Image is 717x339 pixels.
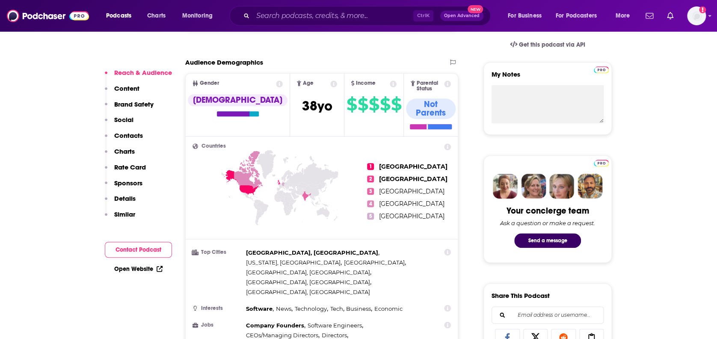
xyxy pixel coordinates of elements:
button: open menu [609,9,640,23]
span: , [246,277,371,287]
a: Show notifications dropdown [642,9,657,23]
span: Economic [374,305,403,312]
span: Charts [147,10,166,22]
p: Social [114,116,133,124]
img: Podchaser Pro [594,66,609,73]
input: Email address or username... [499,307,596,323]
span: $ [380,98,390,111]
span: [GEOGRAPHIC_DATA] [379,175,447,183]
span: [GEOGRAPHIC_DATA] [379,187,444,195]
span: Monitoring [182,10,213,22]
p: Content [114,84,139,92]
button: open menu [176,9,224,23]
button: Social [105,116,133,131]
a: Pro website [594,65,609,73]
p: Similar [114,210,135,218]
span: , [246,248,379,258]
span: More [615,10,630,22]
div: Your concierge team [507,205,589,216]
p: Details [114,194,136,202]
span: , [246,321,305,330]
span: 4 [367,200,374,207]
span: For Business [508,10,542,22]
span: New [468,5,483,13]
span: For Podcasters [556,10,597,22]
span: Business [346,305,371,312]
span: [US_STATE], [GEOGRAPHIC_DATA] [246,259,341,266]
div: [DEMOGRAPHIC_DATA] [188,94,287,106]
div: Search followers [492,306,604,324]
button: open menu [100,9,142,23]
span: $ [347,98,357,111]
span: 1 [367,163,374,170]
div: Search podcasts, credits, & more... [237,6,499,26]
h2: Audience Demographics [185,58,263,66]
button: Sponsors [105,179,142,195]
span: , [295,304,328,314]
img: Podchaser Pro [594,160,609,167]
h3: Share This Podcast [492,291,550,300]
button: Similar [105,210,135,226]
span: Technology [295,305,327,312]
p: Contacts [114,131,143,140]
img: Jules Profile [549,174,574,199]
span: 38 yo [302,98,332,114]
span: 3 [367,188,374,195]
img: User Profile [687,6,706,25]
span: Age [303,80,314,86]
span: , [344,258,406,268]
span: Ctrl K [413,10,433,21]
span: Logged in as veronica.smith [687,6,706,25]
img: Barbara Profile [521,174,546,199]
span: CEOs/Managing Directors [246,332,318,339]
span: Gender [200,80,219,86]
img: Jon Profile [578,174,602,199]
a: Get this podcast via API [503,34,592,55]
div: Ask a question or make a request. [500,220,595,226]
span: Directors [322,332,347,339]
button: Open AdvancedNew [440,11,483,21]
span: , [308,321,363,330]
div: Not Parents [406,98,456,119]
span: , [330,304,344,314]
span: Software Engineers [308,322,362,329]
h3: Jobs [193,322,243,328]
button: Send a message [514,233,581,248]
span: [GEOGRAPHIC_DATA] [379,212,444,220]
button: open menu [502,9,552,23]
span: , [246,258,342,268]
span: 5 [367,213,374,220]
span: [GEOGRAPHIC_DATA], [GEOGRAPHIC_DATA] [246,279,370,285]
svg: Add a profile image [699,6,706,13]
button: Show profile menu [687,6,706,25]
button: Rate Card [105,163,146,179]
p: Brand Safety [114,100,154,108]
span: News [276,305,291,312]
p: Reach & Audience [114,68,172,77]
button: Reach & Audience [105,68,172,84]
span: , [346,304,372,314]
span: , [246,304,274,314]
button: Contacts [105,131,143,147]
span: Countries [201,143,226,149]
p: Charts [114,147,135,155]
span: [GEOGRAPHIC_DATA] [379,200,444,208]
span: Get this podcast via API [519,41,585,48]
h3: Interests [193,306,243,311]
span: Podcasts [106,10,131,22]
button: Content [105,84,139,100]
img: Podchaser - Follow, Share and Rate Podcasts [7,8,89,24]
button: Contact Podcast [105,242,172,258]
span: [GEOGRAPHIC_DATA] [379,163,447,170]
span: [GEOGRAPHIC_DATA], [GEOGRAPHIC_DATA] [246,288,370,295]
a: Charts [142,9,171,23]
a: Show notifications dropdown [664,9,677,23]
button: Details [105,194,136,210]
input: Search podcasts, credits, & more... [253,9,413,23]
span: Parental Status [417,80,443,92]
button: Brand Safety [105,100,154,116]
a: Open Website [114,265,163,273]
h3: Top Cities [193,250,243,255]
p: Rate Card [114,163,146,171]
